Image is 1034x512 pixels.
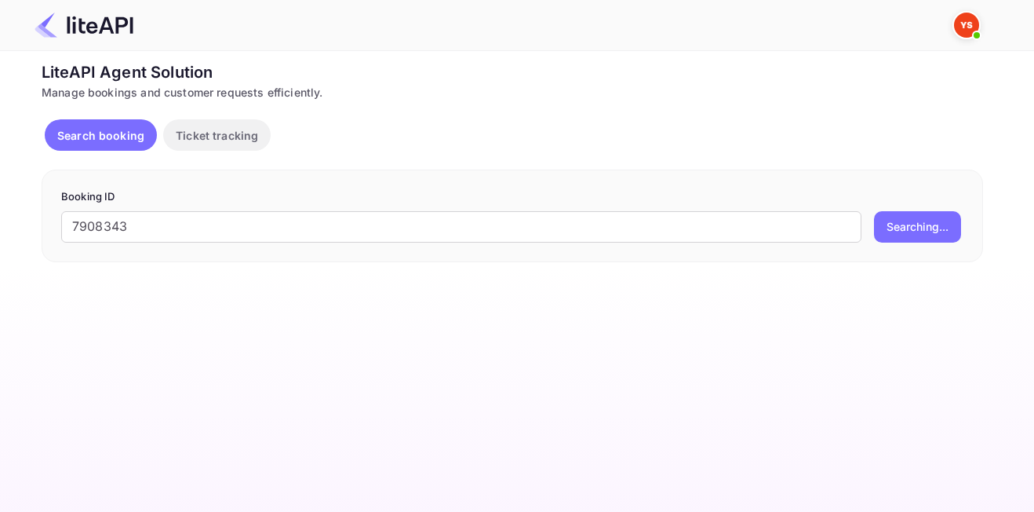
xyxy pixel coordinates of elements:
[954,13,979,38] img: Yandex Support
[42,60,983,84] div: LiteAPI Agent Solution
[57,127,144,144] p: Search booking
[176,127,258,144] p: Ticket tracking
[61,189,963,205] p: Booking ID
[61,211,861,243] input: Enter Booking ID (e.g., 63782194)
[874,211,961,243] button: Searching...
[35,13,133,38] img: LiteAPI Logo
[42,84,983,101] div: Manage bookings and customer requests efficiently.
